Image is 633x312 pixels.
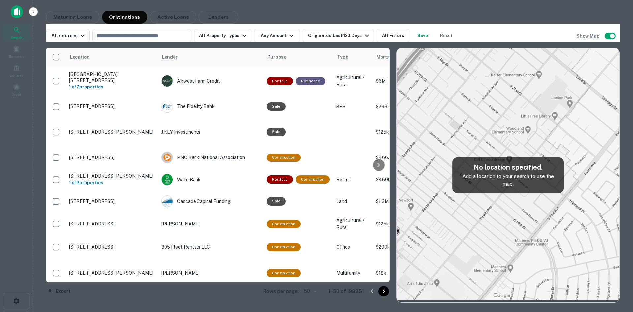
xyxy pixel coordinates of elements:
[263,287,299,295] p: Rows per page:
[436,29,457,42] button: Reset
[46,11,99,24] button: Maturing Loans
[11,35,22,40] span: Search
[161,101,260,113] div: The Fidelity Bank
[336,217,369,231] p: Agricultural / Rural
[162,101,173,112] img: picture
[162,152,173,163] img: picture
[161,195,260,207] div: Cascade Capital Funding
[576,32,601,40] h6: Show Map
[69,155,155,160] p: [STREET_ADDRESS]
[267,77,293,85] div: This is a portfolio loan with 7 properties
[267,175,293,184] div: This is a portfolio loan with 2 properties
[161,75,260,87] div: Agwest Farm Credit
[412,29,433,42] button: Save your search to get updates of matches that match your search criteria.
[194,29,251,42] button: All Property Types
[336,198,369,205] p: Land
[162,196,173,207] img: picture
[301,286,318,296] div: 50
[336,74,369,88] p: Agricultural / Rural
[254,29,300,42] button: Any Amount
[267,102,286,111] div: Sale
[308,32,371,40] div: Originated Last 120 Days
[70,53,98,61] span: Location
[267,53,295,61] span: Purpose
[69,83,155,90] h6: 1 of 7 properties
[69,270,155,276] p: [STREET_ADDRESS][PERSON_NAME]
[46,286,72,296] button: Export
[296,175,330,184] div: This loan purpose was for construction
[458,172,558,188] p: Add a location to your search to use the map.
[267,220,301,228] div: This loan purpose was for construction
[600,259,633,291] iframe: Chat Widget
[69,198,155,204] p: [STREET_ADDRESS]
[337,53,348,61] span: Type
[11,5,23,18] img: capitalize-icon.png
[162,53,178,61] span: Lender
[397,48,619,302] img: map-placeholder.webp
[161,220,260,227] p: [PERSON_NAME]
[296,77,325,85] div: This loan purpose was for refinancing
[458,162,558,172] h5: No location specified.
[267,154,301,162] div: This loan purpose was for construction
[161,243,260,251] p: 305 Fleet Rentals LLC
[377,29,409,42] button: All Filters
[199,11,238,24] button: Lenders
[336,103,369,110] p: SFR
[267,197,286,205] div: Sale
[336,243,369,251] p: Office
[69,129,155,135] p: [STREET_ADDRESS][PERSON_NAME]
[51,32,87,40] div: All sources
[161,128,260,136] p: J KEY Investments
[161,152,260,163] div: PNC Bank National Association
[161,269,260,277] p: [PERSON_NAME]
[69,103,155,109] p: [STREET_ADDRESS]
[69,244,155,250] p: [STREET_ADDRESS]
[336,176,369,183] p: Retail
[162,75,173,87] img: picture
[267,243,301,251] div: This loan purpose was for construction
[69,179,155,186] h6: 1 of 2 properties
[69,71,155,83] p: [GEOGRAPHIC_DATA][STREET_ADDRESS]
[10,73,23,78] span: Contacts
[267,128,286,136] div: Sale
[378,286,389,296] button: Go to next page
[267,269,301,277] div: This loan purpose was for construction
[328,287,364,295] p: 1–50 of 198351
[9,54,24,59] span: Borrowers
[69,173,155,179] p: [STREET_ADDRESS][PERSON_NAME]
[161,174,260,186] div: Wafd Bank
[162,174,173,185] img: picture
[12,92,21,97] span: Saved
[150,11,196,24] button: Active Loans
[69,221,155,227] p: [STREET_ADDRESS]
[102,11,147,24] button: Originations
[336,269,369,277] p: Multifamily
